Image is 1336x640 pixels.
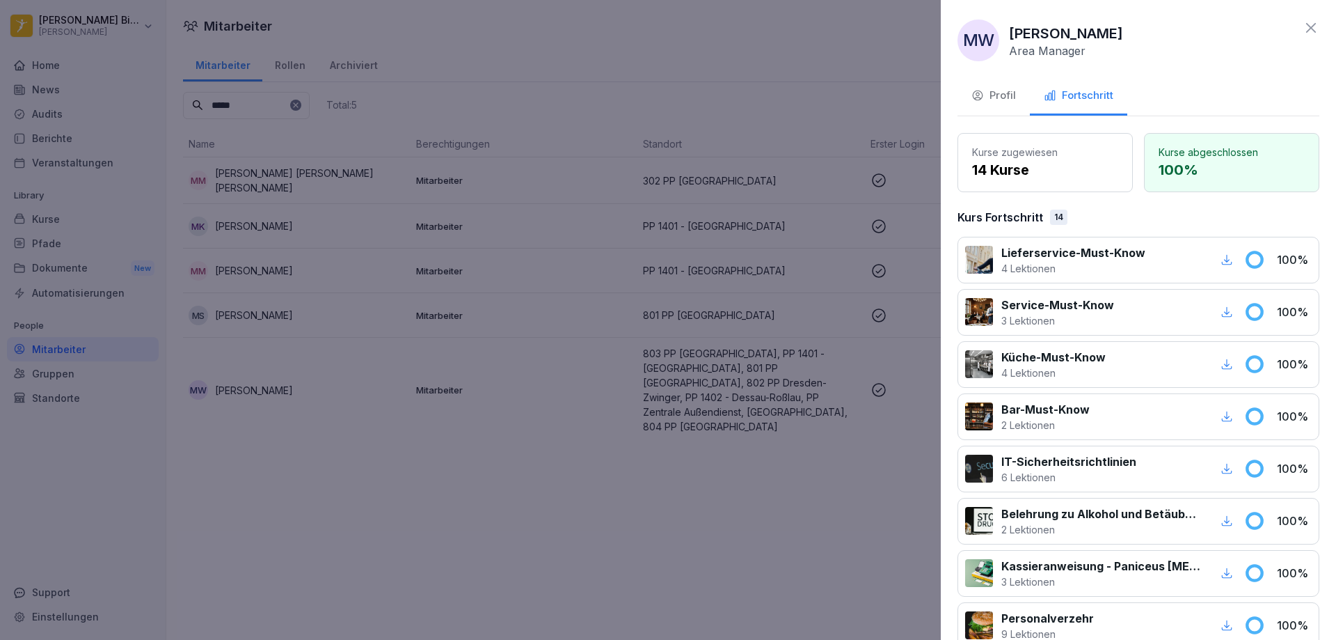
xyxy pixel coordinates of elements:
[1277,565,1312,582] p: 100 %
[957,78,1030,116] button: Profil
[1001,506,1201,522] p: Belehrung zu Alkohol und Betäubungsmitteln am Arbeitsplatz
[957,19,999,61] div: MW
[1277,460,1312,477] p: 100 %
[972,145,1118,159] p: Kurse zugewiesen
[957,209,1043,226] p: Kurs Fortschritt
[972,159,1118,180] p: 14 Kurse
[1001,453,1136,470] p: IT-Sicherheitsrichtlinien
[1001,418,1090,432] p: 2 Lektionen
[1159,159,1305,180] p: 100 %
[1050,210,1067,225] div: 14
[1277,513,1312,529] p: 100 %
[1001,401,1090,418] p: Bar-Must-Know
[1001,610,1094,627] p: Personalverzehr
[1001,349,1106,366] p: Küche-Must-Know
[1277,251,1312,268] p: 100 %
[1044,88,1113,104] div: Fortschritt
[1001,297,1114,313] p: Service-Must-Know
[1001,244,1145,261] p: Lieferservice-Must-Know
[1001,575,1201,589] p: 3 Lektionen
[1009,23,1123,44] p: [PERSON_NAME]
[1001,313,1114,328] p: 3 Lektionen
[1030,78,1127,116] button: Fortschritt
[1277,356,1312,373] p: 100 %
[1277,617,1312,634] p: 100 %
[1001,366,1106,380] p: 4 Lektionen
[1277,304,1312,320] p: 100 %
[971,88,1016,104] div: Profil
[1009,44,1085,58] p: Area Manager
[1159,145,1305,159] p: Kurse abgeschlossen
[1001,558,1201,575] p: Kassieranweisung - Paniceus [MEDICAL_DATA] Systemzentrale GmbH
[1277,408,1312,425] p: 100 %
[1001,261,1145,276] p: 4 Lektionen
[1001,470,1136,485] p: 6 Lektionen
[1001,522,1201,537] p: 2 Lektionen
